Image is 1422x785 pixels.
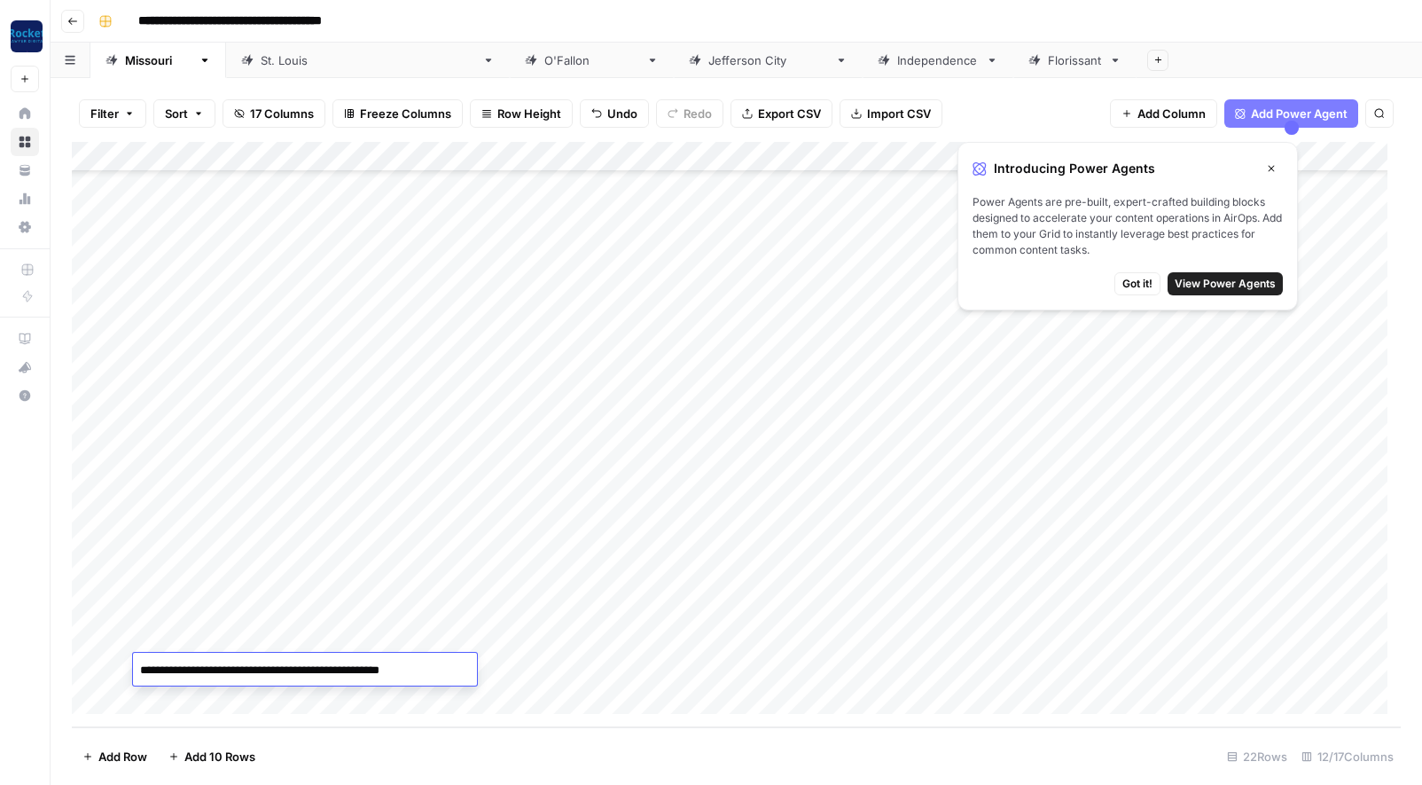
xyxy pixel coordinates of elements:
button: Redo [656,99,723,128]
button: 17 Columns [223,99,325,128]
div: 12/17 Columns [1294,742,1401,771]
button: Freeze Columns [332,99,463,128]
span: Export CSV [758,105,821,122]
button: Workspace: Rocket Pilots [11,14,39,59]
button: Filter [79,99,146,128]
span: Add Power Agent [1251,105,1348,122]
div: Introducing Power Agents [973,157,1283,180]
img: Rocket Pilots Logo [11,20,43,52]
button: View Power Agents [1168,272,1283,295]
div: [US_STATE] [125,51,191,69]
div: Independence [897,51,979,69]
button: Add Power Agent [1224,99,1358,128]
div: What's new? [12,354,38,381]
span: Row Height [497,105,561,122]
span: View Power Agents [1175,276,1276,292]
a: Florissant [1013,43,1137,78]
span: Add Column [1137,105,1206,122]
span: Add 10 Rows [184,748,255,765]
a: Browse [11,128,39,156]
a: Settings [11,213,39,241]
a: [PERSON_NAME] [510,43,674,78]
button: Help + Support [11,381,39,410]
button: Import CSV [840,99,942,128]
a: [US_STATE] [90,43,226,78]
a: AirOps Academy [11,325,39,353]
a: [GEOGRAPHIC_DATA] [674,43,863,78]
button: Row Height [470,99,573,128]
span: 17 Columns [250,105,314,122]
a: Your Data [11,156,39,184]
div: [PERSON_NAME] [544,51,639,69]
a: Usage [11,184,39,213]
button: Add 10 Rows [158,742,266,771]
button: Undo [580,99,649,128]
span: Add Row [98,748,147,765]
button: Export CSV [731,99,832,128]
button: Add Column [1110,99,1217,128]
div: Florissant [1048,51,1102,69]
a: Home [11,99,39,128]
span: Got it! [1122,276,1152,292]
div: 22 Rows [1220,742,1294,771]
div: [GEOGRAPHIC_DATA][PERSON_NAME] [261,51,475,69]
span: Power Agents are pre-built, expert-crafted building blocks designed to accelerate your content op... [973,194,1283,258]
span: Import CSV [867,105,931,122]
button: Add Row [72,742,158,771]
span: Sort [165,105,188,122]
div: [GEOGRAPHIC_DATA] [708,51,828,69]
span: Undo [607,105,637,122]
button: Got it! [1114,272,1160,295]
a: Independence [863,43,1013,78]
span: Redo [684,105,712,122]
button: Sort [153,99,215,128]
span: Filter [90,105,119,122]
span: Freeze Columns [360,105,451,122]
button: What's new? [11,353,39,381]
a: [GEOGRAPHIC_DATA][PERSON_NAME] [226,43,510,78]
